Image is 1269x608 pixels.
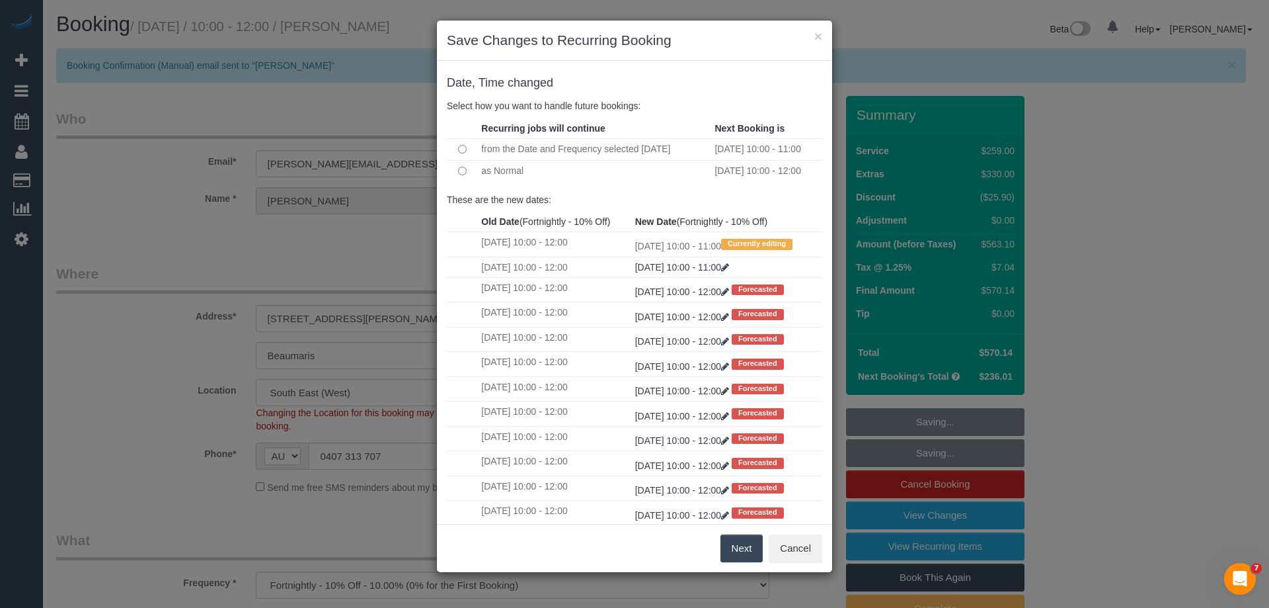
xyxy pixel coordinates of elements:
[635,386,732,396] a: [DATE] 10:00 - 12:00
[478,160,711,182] td: as Normal
[720,535,763,562] button: Next
[478,327,631,351] td: [DATE] 10:00 - 12:00
[635,286,732,297] a: [DATE] 10:00 - 12:00
[732,433,784,444] span: Forecasted
[478,376,631,401] td: [DATE] 10:00 - 12:00
[635,312,732,322] a: [DATE] 10:00 - 12:00
[447,193,822,206] p: These are the new dates:
[635,361,732,372] a: [DATE] 10:00 - 12:00
[711,160,822,182] td: [DATE] 10:00 - 12:00
[732,334,784,345] span: Forecasted
[632,232,822,257] td: [DATE] 10:00 - 11:00
[732,284,784,295] span: Forecasted
[732,384,784,394] span: Forecasted
[1251,563,1262,574] span: 7
[732,458,784,468] span: Forecasted
[732,408,784,419] span: Forecasted
[635,510,732,521] a: [DATE] 10:00 - 12:00
[635,411,732,421] a: [DATE] 10:00 - 12:00
[1224,563,1256,595] iframe: Intercom live chat
[478,232,631,257] td: [DATE] 10:00 - 12:00
[635,460,732,471] a: [DATE] 10:00 - 12:00
[478,138,711,160] td: from the Date and Frequency selected [DATE]
[478,352,631,376] td: [DATE] 10:00 - 12:00
[814,29,822,43] button: ×
[447,99,822,112] p: Select how you want to handle future bookings:
[478,302,631,327] td: [DATE] 10:00 - 12:00
[478,402,631,426] td: [DATE] 10:00 - 12:00
[635,435,732,446] a: [DATE] 10:00 - 12:00
[711,138,822,160] td: [DATE] 10:00 - 11:00
[447,77,822,90] h4: changed
[732,309,784,320] span: Forecasted
[635,336,732,347] a: [DATE] 10:00 - 12:00
[732,359,784,369] span: Forecasted
[769,535,822,562] button: Cancel
[478,476,631,500] td: [DATE] 10:00 - 12:00
[478,426,631,451] td: [DATE] 10:00 - 12:00
[732,507,784,518] span: Forecasted
[732,483,784,494] span: Forecasted
[478,212,631,232] th: (Fortnightly - 10% Off)
[632,212,822,232] th: (Fortnightly - 10% Off)
[635,216,677,227] strong: New Date
[481,123,605,134] strong: Recurring jobs will continue
[478,501,631,525] td: [DATE] 10:00 - 12:00
[635,262,729,273] a: [DATE] 10:00 - 11:00
[635,485,732,496] a: [DATE] 10:00 - 12:00
[721,239,792,249] span: Currently editing
[714,123,785,134] strong: Next Booking is
[481,216,519,227] strong: Old Date
[447,76,504,89] span: Date, Time
[478,257,631,277] td: [DATE] 10:00 - 12:00
[478,277,631,302] td: [DATE] 10:00 - 12:00
[478,451,631,476] td: [DATE] 10:00 - 12:00
[447,30,822,50] h3: Save Changes to Recurring Booking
